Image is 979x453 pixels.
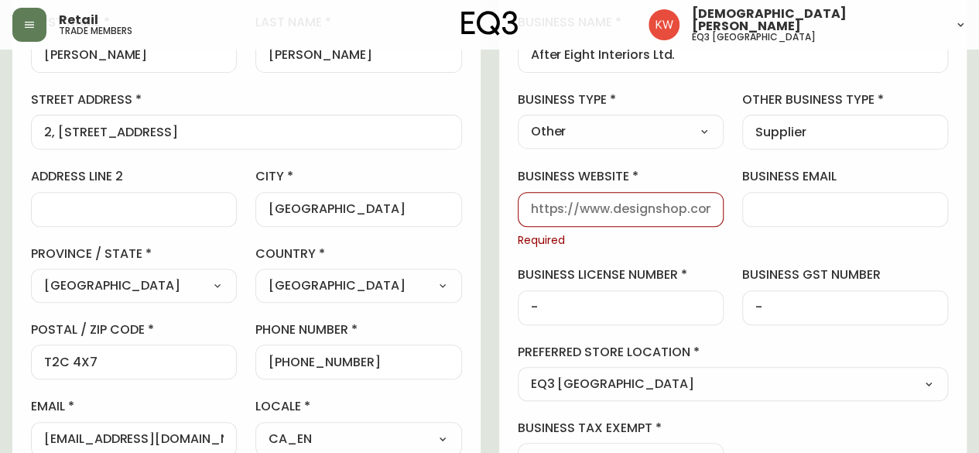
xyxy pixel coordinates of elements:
label: postal / zip code [31,321,237,338]
img: f33162b67396b0982c40ce2a87247151 [649,9,679,40]
h5: eq3 [GEOGRAPHIC_DATA] [692,33,816,42]
label: business email [742,168,948,185]
input: https://www.designshop.com [531,202,710,217]
span: [DEMOGRAPHIC_DATA][PERSON_NAME] [692,8,942,33]
label: email [31,398,237,415]
label: phone number [255,321,461,338]
label: business license number [518,266,724,283]
h5: trade members [59,26,132,36]
label: other business type [742,91,948,108]
label: locale [255,398,461,415]
label: business website [518,168,724,185]
label: address line 2 [31,168,237,185]
span: Required [518,233,724,249]
img: logo [461,11,519,36]
label: street address [31,91,462,108]
label: country [255,245,461,263]
label: business tax exempt [518,420,724,437]
label: business gst number [742,266,948,283]
label: preferred store location [518,344,949,361]
label: province / state [31,245,237,263]
label: business type [518,91,724,108]
label: city [255,168,461,185]
span: Retail [59,14,98,26]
